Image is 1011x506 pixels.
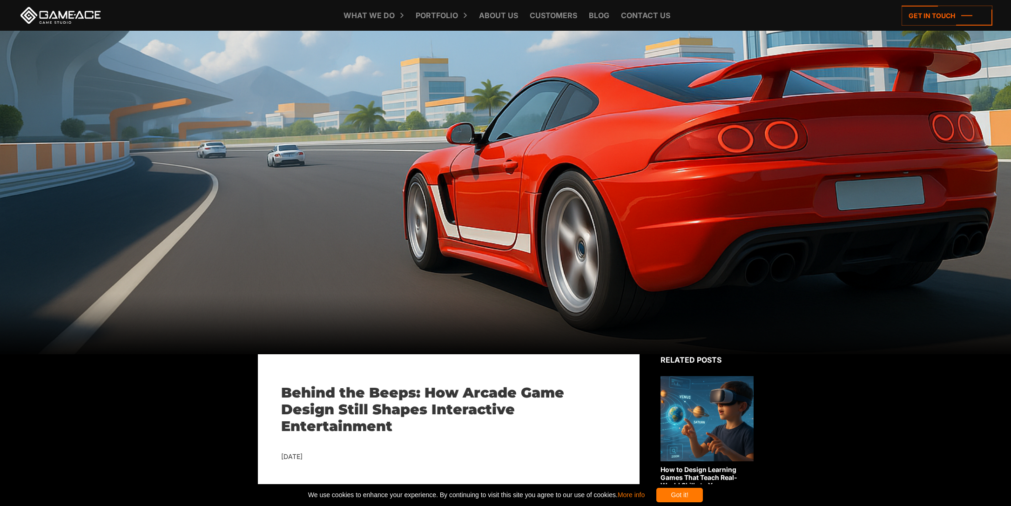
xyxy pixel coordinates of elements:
h1: Behind the Beeps: How Arcade Game Design Still Shapes Interactive Entertainment [281,385,616,435]
a: How to Design Learning Games That Teach Real-World Skills to Young Learners [661,376,754,497]
a: Get in touch [902,6,992,26]
img: Related [661,376,754,461]
div: [DATE] [281,451,616,463]
a: Arcade game development [281,483,376,493]
div: Got it! [656,488,703,502]
a: More info [618,491,645,499]
span: We use cookies to enhance your experience. By continuing to visit this site you agree to our use ... [308,488,645,502]
div: Related posts [661,354,754,365]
